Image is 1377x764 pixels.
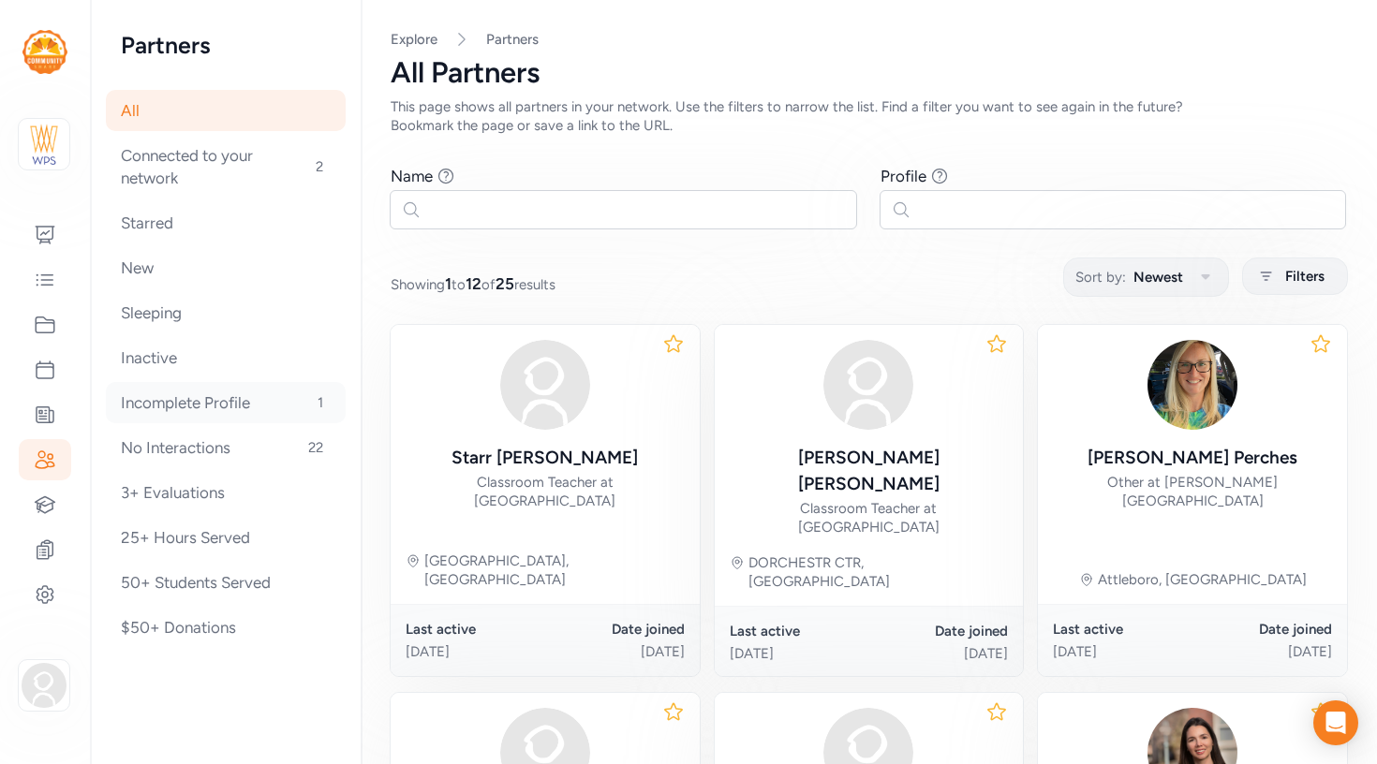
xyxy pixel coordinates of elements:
div: Connected to your network [106,135,346,198]
div: Other at [PERSON_NAME][GEOGRAPHIC_DATA] [1053,473,1332,510]
img: avatar38fbb18c.svg [500,340,590,430]
div: 50+ Students Served [106,562,346,603]
div: Starred [106,202,346,243]
div: Last active [406,620,545,639]
span: 1 [445,274,452,293]
span: 25 [496,274,514,293]
span: 2 [308,155,331,178]
div: DORCHESTR CTR, [GEOGRAPHIC_DATA] [748,553,1009,591]
span: Showing to of results [391,272,555,295]
div: Date joined [868,622,1008,640]
div: $50+ Donations [106,607,346,648]
div: Last active [730,622,869,640]
img: 8CgK89msSN6E04HJwVCx [1147,340,1237,430]
div: [PERSON_NAME] Perches [1088,445,1297,471]
div: Attleboro, [GEOGRAPHIC_DATA] [1098,570,1307,589]
div: 25+ Hours Served [106,517,346,558]
div: Name [391,165,433,187]
span: 12 [466,274,481,293]
span: Sort by: [1075,266,1126,288]
div: Date joined [1192,620,1332,639]
div: [DATE] [1053,642,1192,661]
div: Inactive [106,337,346,378]
div: All Partners [391,56,1347,90]
nav: Breadcrumb [391,30,1347,49]
div: [DATE] [545,642,685,661]
img: logo [23,124,65,165]
div: [DATE] [1192,642,1332,661]
div: Open Intercom Messenger [1313,700,1358,745]
button: Sort by:Newest [1063,257,1229,297]
span: Filters [1285,265,1325,287]
img: avatar38fbb18c.svg [823,340,913,430]
span: 22 [301,436,331,459]
div: Sleeping [106,292,346,333]
a: Partners [486,30,539,49]
div: All [106,90,346,131]
div: Starr [PERSON_NAME] [452,445,638,471]
div: 3+ Evaluations [106,472,346,513]
div: Classroom Teacher at [GEOGRAPHIC_DATA] [730,499,1009,536]
div: This page shows all partners in your network. Use the filters to narrow the list. Find a filter y... [391,97,1230,135]
div: Profile [881,165,926,187]
div: New [106,247,346,288]
div: [DATE] [406,642,545,661]
div: [DATE] [868,644,1008,663]
span: Newest [1133,266,1183,288]
div: Date joined [545,620,685,639]
div: Classroom Teacher at [GEOGRAPHIC_DATA] [406,473,685,510]
h2: Partners [121,30,331,60]
div: No Interactions [106,427,346,468]
div: Incomplete Profile [106,382,346,423]
a: Explore [391,31,437,48]
img: logo [22,30,67,74]
div: [DATE] [730,644,869,663]
div: [GEOGRAPHIC_DATA], [GEOGRAPHIC_DATA] [424,551,685,589]
span: 1 [310,391,331,414]
div: [PERSON_NAME] [PERSON_NAME] [730,445,1009,497]
div: Last active [1053,620,1192,639]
